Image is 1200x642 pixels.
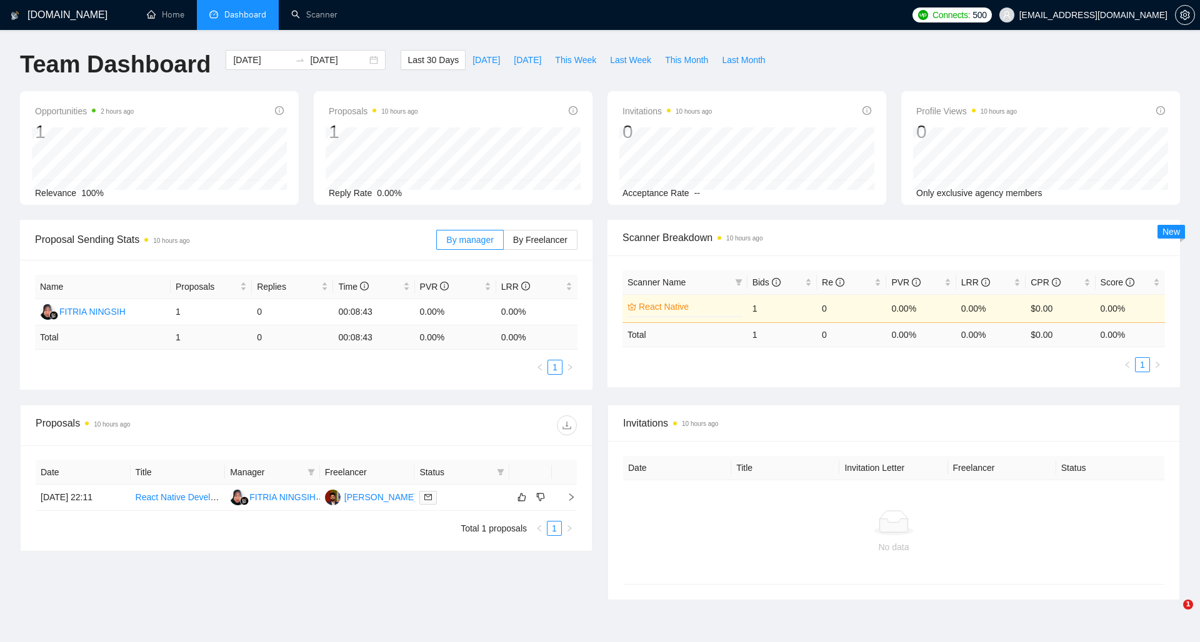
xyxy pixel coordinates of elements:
span: filter [305,463,317,481]
li: Next Page [562,360,577,375]
button: [DATE] [466,50,507,70]
span: Proposal Sending Stats [35,232,436,247]
span: user [1002,11,1011,19]
th: Freelancer [320,460,415,485]
span: By manager [446,235,493,245]
th: Status [1056,456,1164,480]
span: mail [424,493,432,501]
span: -- [694,188,700,198]
td: 1 [171,325,252,350]
span: info-circle [862,106,871,115]
td: 0.00 % [415,325,496,350]
td: [DATE] 22:11 [36,485,131,511]
span: to [295,55,305,65]
span: download [557,420,576,430]
th: Date [36,460,131,485]
span: Profile Views [916,104,1017,119]
li: Previous Page [532,360,547,375]
td: 0 [817,322,886,347]
td: 00:08:43 [333,325,414,350]
td: 0.00 % [956,322,1026,347]
span: info-circle [1156,106,1165,115]
td: 1 [171,299,252,325]
td: 0.00 % [496,325,577,350]
div: FITRIA NINGSIH [59,305,126,319]
span: Score [1101,277,1134,287]
li: 1 [547,360,562,375]
span: info-circle [981,278,990,287]
span: Replies [257,280,319,294]
span: info-circle [912,278,921,287]
span: LRR [961,277,990,287]
td: 0.00% [1096,294,1165,322]
a: MR[PERSON_NAME] R [325,491,425,501]
th: Name [35,275,171,299]
span: dashboard [209,10,218,19]
td: 00:08:43 [333,299,414,325]
td: 0.00% [496,299,577,325]
span: Proposals [176,280,237,294]
td: $0.00 [1026,294,1095,322]
span: 0.00% [377,188,402,198]
span: Scanner Name [627,277,686,287]
td: Total [35,325,171,350]
span: right [566,525,573,532]
span: Dashboard [224,9,266,20]
span: Last Month [722,53,765,67]
time: 10 hours ago [682,420,718,427]
time: 2 hours ago [101,108,134,115]
a: 1 [548,360,562,374]
span: dislike [536,492,545,502]
button: right [1150,357,1165,372]
button: left [1120,357,1135,372]
a: 1 [1136,358,1149,372]
span: info-circle [569,106,577,115]
iframe: Intercom live chat [1157,600,1187,630]
span: CPR [1031,277,1060,287]
img: gigradar-bm.png [49,311,58,320]
span: Status [419,465,492,479]
time: 10 hours ago [981,108,1017,115]
li: 1 [547,521,562,536]
button: left [532,521,547,536]
button: right [562,521,577,536]
td: 1 [747,294,817,322]
span: Invitations [622,104,712,119]
th: Title [731,456,839,480]
button: download [557,415,577,435]
th: Title [131,460,226,485]
span: Scanner Breakdown [622,230,1165,245]
span: New [1162,227,1180,237]
img: FN [230,490,246,505]
span: Acceptance Rate [622,188,689,198]
span: like [517,492,526,502]
span: Opportunities [35,104,134,119]
span: filter [307,468,315,476]
th: Proposals [171,275,252,299]
img: MR [325,490,341,505]
a: setting [1175,10,1195,20]
span: info-circle [360,282,369,290]
img: FN [40,304,56,320]
time: 10 hours ago [94,421,130,428]
time: 10 hours ago [676,108,712,115]
span: Re [822,277,844,287]
a: searchScanner [291,9,337,20]
span: filter [732,273,745,292]
span: right [566,363,574,371]
a: React Native Developer Needed – Fix Android Build Generate Signed APK/AAB [136,492,444,502]
th: Replies [252,275,333,299]
th: Freelancer [948,456,1056,480]
input: Start date [233,53,290,67]
li: 1 [1135,357,1150,372]
span: filter [735,279,742,286]
time: 10 hours ago [381,108,417,115]
span: Relevance [35,188,76,198]
span: left [536,363,544,371]
span: setting [1176,10,1194,20]
a: 1 [547,521,561,535]
input: End date [310,53,367,67]
span: 500 [972,8,986,22]
td: 0.00% [886,294,956,322]
span: [DATE] [514,53,541,67]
